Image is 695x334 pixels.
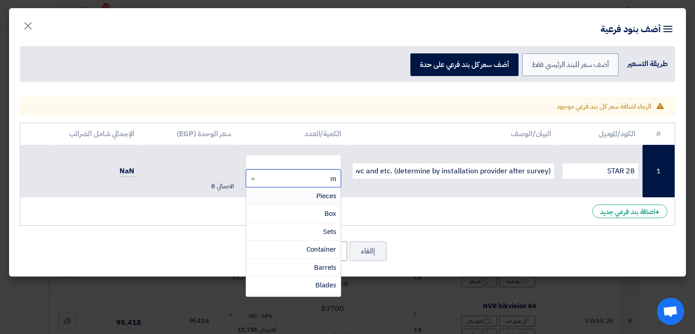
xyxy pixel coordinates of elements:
[314,262,336,272] span: Barrels
[643,123,675,145] th: #
[211,182,215,191] span: 0
[628,58,668,69] div: طريقة التسعير
[643,145,675,197] td: 1
[655,207,660,218] span: +
[246,155,341,169] input: Price in EGP
[52,123,141,145] th: الإجمالي شامل الضرائب
[600,23,675,35] h4: أضف بنود فرعية
[306,244,336,254] span: Container
[592,205,667,218] div: اضافة بند فرعي جديد
[330,174,336,184] span: m
[324,209,336,219] span: Box
[348,123,558,145] th: البيان/الوصف
[557,101,651,111] span: الرجاء اضافة سعر كل بند فرعي موجود
[23,12,33,39] span: ×
[410,53,518,76] label: أضف سعر كل بند فرعي على حدة
[15,14,41,33] button: Close
[315,280,336,290] span: Blades
[657,298,684,325] div: Open chat
[217,182,234,191] span: الاجمالي
[119,166,134,177] span: NaN
[316,191,336,201] span: Pieces
[238,123,348,145] th: الكمية/العدد
[323,227,336,237] span: Sets
[522,53,619,76] label: أضف سعر للبند الرئيسي فقط
[142,123,238,145] th: سعر الوحدة (EGP)
[349,241,387,261] button: إالغاء
[558,123,643,145] th: الكود/الموديل
[352,163,555,179] input: أضف وصف البند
